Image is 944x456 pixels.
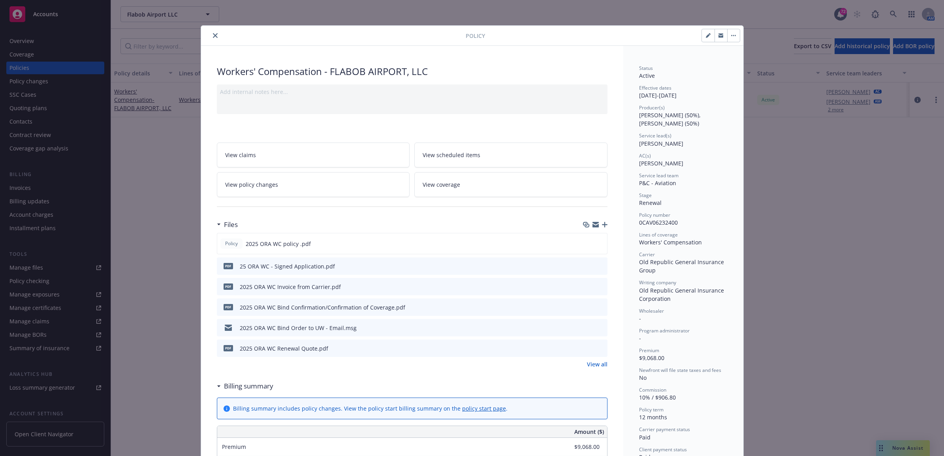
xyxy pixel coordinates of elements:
span: View policy changes [225,180,278,189]
div: 2025 ORA WC Renewal Quote.pdf [240,344,328,353]
span: Client payment status [639,446,687,453]
div: 2025 ORA WC Invoice from Carrier.pdf [240,283,341,291]
button: download file [584,240,590,248]
span: Status [639,65,653,71]
span: Policy [466,32,485,40]
span: Premium [222,443,246,450]
span: $9,068.00 [639,354,664,362]
span: Policy number [639,212,670,218]
span: P&C - Aviation [639,179,676,187]
span: 0CAV06232400 [639,219,678,226]
span: Commission [639,387,666,393]
span: No [639,374,647,381]
a: View claims [217,143,410,167]
button: download file [585,303,591,312]
span: Service lead(s) [639,132,671,139]
span: Producer(s) [639,104,665,111]
span: Renewal [639,199,662,206]
span: Effective dates [639,84,671,91]
span: Amount ($) [574,428,604,436]
button: download file [585,344,591,353]
span: [PERSON_NAME] [639,160,683,167]
a: View coverage [414,172,607,197]
div: 25 ORA WC - Signed Application.pdf [240,262,335,270]
div: Workers' Compensation - FLABOB AIRPORT, LLC [217,65,607,78]
span: Program administrator [639,327,690,334]
span: 12 months [639,413,667,421]
h3: Billing summary [224,381,273,391]
span: Premium [639,347,659,354]
span: pdf [224,345,233,351]
span: AC(s) [639,152,651,159]
span: Policy term [639,406,664,413]
span: Carrier payment status [639,426,690,433]
button: download file [585,324,591,332]
span: pdf [224,304,233,310]
span: Active [639,72,655,79]
div: Billing summary includes policy changes. View the policy start billing summary on the . [233,404,508,413]
span: View claims [225,151,256,159]
span: Service lead team [639,172,679,179]
div: Billing summary [217,381,273,391]
span: - [639,334,641,342]
span: Wholesaler [639,308,664,314]
span: Old Republic General Insurance Group [639,258,726,274]
a: View all [587,360,607,368]
span: - [639,315,641,322]
button: download file [585,262,591,270]
span: 2025 ORA WC policy .pdf [246,240,311,248]
button: download file [585,283,591,291]
button: preview file [597,324,604,332]
button: preview file [597,262,604,270]
button: preview file [597,283,604,291]
div: Add internal notes here... [220,88,604,96]
span: Carrier [639,251,655,258]
input: 0.00 [553,441,604,453]
a: View policy changes [217,172,410,197]
div: 2025 ORA WC Bind Confirmation/Confirmation of Coverage.pdf [240,303,405,312]
div: 2025 ORA WC Bind Order to UW - Email.msg [240,324,357,332]
button: close [211,31,220,40]
span: pdf [224,283,233,289]
span: Paid [639,433,651,441]
a: View scheduled items [414,143,607,167]
span: [PERSON_NAME] [639,140,683,147]
span: 10% / $906.80 [639,394,676,401]
span: Lines of coverage [639,231,678,238]
span: Writing company [639,279,676,286]
div: Workers' Compensation [639,238,728,246]
button: preview file [597,240,604,248]
span: Newfront will file state taxes and fees [639,367,721,373]
span: pdf [224,263,233,269]
h3: Files [224,220,238,230]
span: Policy [224,240,239,247]
a: policy start page [462,405,506,412]
div: [DATE] - [DATE] [639,84,728,99]
span: Stage [639,192,652,199]
span: View coverage [423,180,460,189]
span: View scheduled items [423,151,480,159]
button: preview file [597,303,604,312]
button: preview file [597,344,604,353]
span: [PERSON_NAME] (50%), [PERSON_NAME] (50%) [639,111,702,127]
div: Files [217,220,238,230]
span: Old Republic General Insurance Corporation [639,287,726,302]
